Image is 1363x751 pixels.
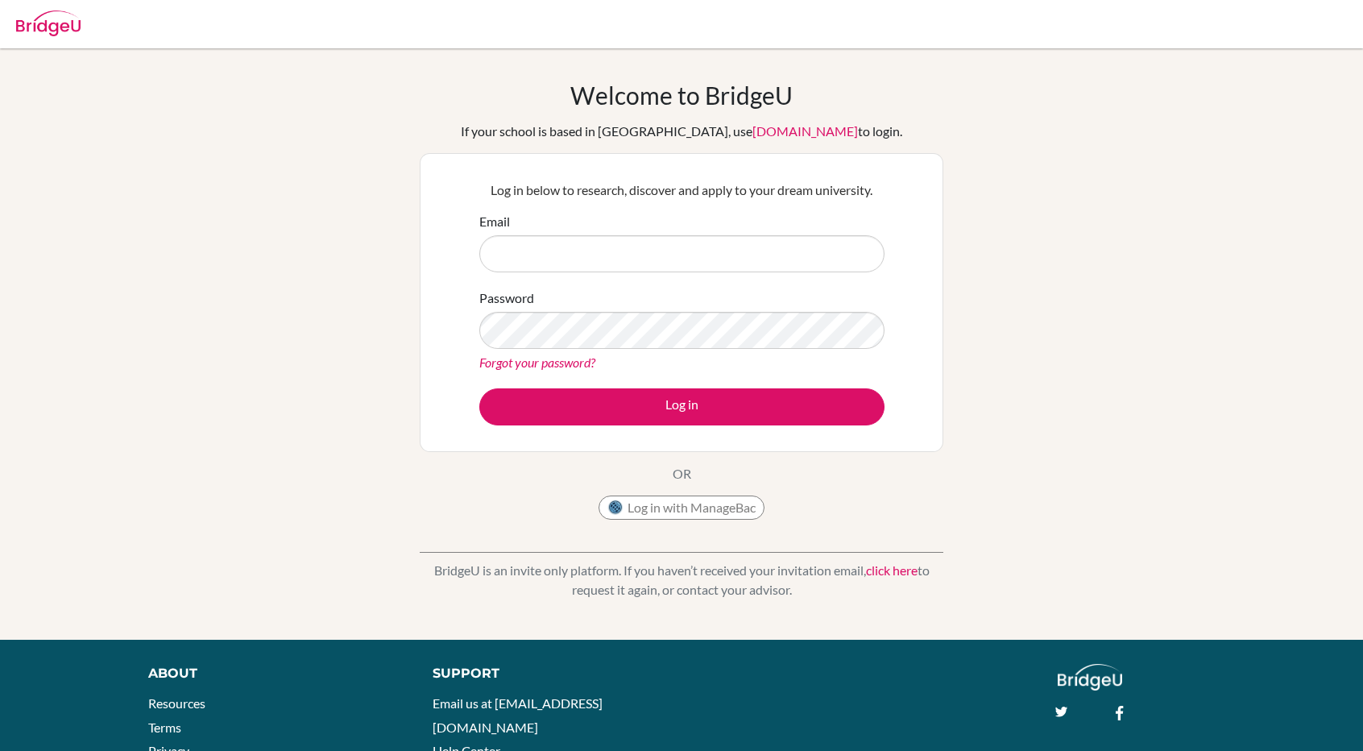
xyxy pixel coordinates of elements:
[148,720,181,735] a: Terms
[599,496,764,520] button: Log in with ManageBac
[479,355,595,370] a: Forgot your password?
[148,695,205,711] a: Resources
[866,562,918,578] a: click here
[479,288,534,308] label: Password
[1058,664,1123,691] img: logo_white@2x-f4f0deed5e89b7ecb1c2cc34c3e3d731f90f0f143d5ea2071677605dd97b5244.png
[479,388,884,425] button: Log in
[433,664,664,683] div: Support
[16,10,81,36] img: Bridge-U
[461,122,902,141] div: If your school is based in [GEOGRAPHIC_DATA], use to login.
[570,81,793,110] h1: Welcome to BridgeU
[479,180,884,200] p: Log in below to research, discover and apply to your dream university.
[752,123,858,139] a: [DOMAIN_NAME]
[433,695,603,735] a: Email us at [EMAIL_ADDRESS][DOMAIN_NAME]
[420,561,943,600] p: BridgeU is an invite only platform. If you haven’t received your invitation email, to request it ...
[479,212,510,231] label: Email
[673,464,691,483] p: OR
[148,664,397,683] div: About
